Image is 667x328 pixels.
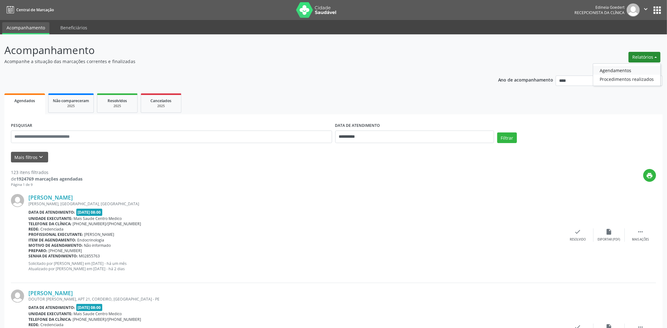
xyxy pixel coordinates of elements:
i:  [642,6,649,12]
div: Resolvido [570,237,586,242]
a: Acompanhamento [2,22,49,34]
label: PESQUISAR [11,121,32,131]
div: Mais ações [632,237,649,242]
b: Telefone da clínica: [28,221,72,226]
button: apps [652,5,663,16]
button: Filtrar [497,132,517,143]
span: Agendados [14,98,35,103]
img: img [11,290,24,303]
div: [PERSON_NAME], [GEOGRAPHIC_DATA], [GEOGRAPHIC_DATA] [28,201,562,206]
span: [PERSON_NAME] [84,232,114,237]
b: Preparo: [28,248,48,253]
span: Não informado [84,243,111,248]
a: [PERSON_NAME] [28,290,73,296]
b: Motivo de agendamento: [28,243,83,248]
b: Data de atendimento: [28,210,75,215]
b: Data de atendimento: [28,305,75,310]
a: Agendamentos [593,66,660,75]
span: Credenciada [41,322,64,327]
p: Acompanhamento [4,42,465,58]
div: 2025 [53,104,89,108]
div: 123 itens filtrados [11,169,83,176]
div: 2025 [145,104,177,108]
span: Endocrinologia [78,237,104,243]
span: Mais Saude Centro Medico [74,216,122,221]
span: Mais Saude Centro Medico [74,311,122,316]
button: Relatórios [629,52,660,62]
span: [PHONE_NUMBER]/[PHONE_NUMBER] [73,317,141,322]
a: Procedimentos realizados [593,75,660,83]
div: DOUTOR [PERSON_NAME], APT 21, CORDEIRO, [GEOGRAPHIC_DATA] - PE [28,296,562,302]
img: img [627,3,640,17]
p: Solicitado por [PERSON_NAME] em [DATE] - há um mês Atualizado por [PERSON_NAME] em [DATE] - há 2 ... [28,261,562,271]
span: Resolvidos [108,98,127,103]
span: Não compareceram [53,98,89,103]
i: check [574,228,581,235]
span: Cancelados [151,98,172,103]
span: [PHONE_NUMBER]/[PHONE_NUMBER] [73,221,141,226]
i: print [646,172,653,179]
div: Exportar (PDF) [598,237,620,242]
button: Mais filtroskeyboard_arrow_down [11,152,48,163]
div: Edineia Goedert [574,5,624,10]
img: img [11,194,24,207]
div: 2025 [102,104,133,108]
b: Rede: [28,226,39,232]
ul: Relatórios [593,63,661,86]
p: Ano de acompanhamento [498,76,553,83]
div: de [11,176,83,182]
b: Telefone da clínica: [28,317,72,322]
b: Item de agendamento: [28,237,76,243]
i:  [637,228,644,235]
span: [DATE] 08:00 [76,304,103,311]
span: Credenciada [41,226,64,232]
span: M02855763 [79,253,100,259]
b: Profissional executante: [28,232,83,237]
b: Senha de atendimento: [28,253,78,259]
button: print [643,169,656,182]
p: Acompanhe a situação das marcações correntes e finalizadas [4,58,465,65]
button:  [640,3,652,17]
a: [PERSON_NAME] [28,194,73,201]
b: Rede: [28,322,39,327]
i: insert_drive_file [606,228,613,235]
strong: 1924769 marcações agendadas [16,176,83,182]
span: [DATE] 08:00 [76,209,103,216]
a: Central de Marcação [4,5,54,15]
b: Unidade executante: [28,311,73,316]
b: Unidade executante: [28,216,73,221]
i: keyboard_arrow_down [38,154,45,161]
label: DATA DE ATENDIMENTO [335,121,380,131]
span: [PHONE_NUMBER] [49,248,82,253]
div: Página 1 de 9 [11,182,83,187]
span: Central de Marcação [16,7,54,12]
a: Beneficiários [56,22,92,33]
span: Recepcionista da clínica [574,10,624,15]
